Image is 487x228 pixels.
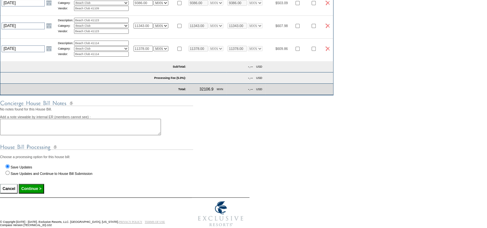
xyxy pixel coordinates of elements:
td: MXN [215,86,224,93]
td: Vendor: [58,29,73,34]
span: $609.86 [276,47,288,51]
td: Category: [58,46,73,51]
td: Description: [58,41,73,46]
td: Total: [56,84,187,95]
td: 32106.9 [198,86,215,93]
span: $607.98 [276,24,288,28]
img: icon_delete2.gif [325,24,330,28]
td: Category: [58,1,73,5]
td: Description: [58,18,73,23]
label: Save Updates [11,165,32,169]
input: Continue > [19,184,44,194]
span: $503.09 [276,1,288,5]
td: -.-- [247,63,254,70]
td: USD [255,74,264,81]
td: Category: [58,24,73,28]
td: Vendor: [58,52,73,57]
td: -.-- [247,74,254,81]
a: PRIVACY POLICY [119,220,142,223]
img: icon_delete2.gif [325,46,330,51]
a: TERMS OF USE [145,220,165,223]
td: Vendor: [58,6,73,11]
img: icon_delete2.gif [325,1,330,5]
td: SubTotal: [0,61,187,72]
label: Save Updates and Continue to House Bill Submission [11,172,92,176]
td: -.-- [247,86,254,93]
a: Open the calendar popup. [45,22,52,29]
td: USD [255,63,264,70]
td: Processing Fee (5.0%): [0,72,187,84]
a: Open the calendar popup. [45,45,52,52]
td: USD [255,86,264,93]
